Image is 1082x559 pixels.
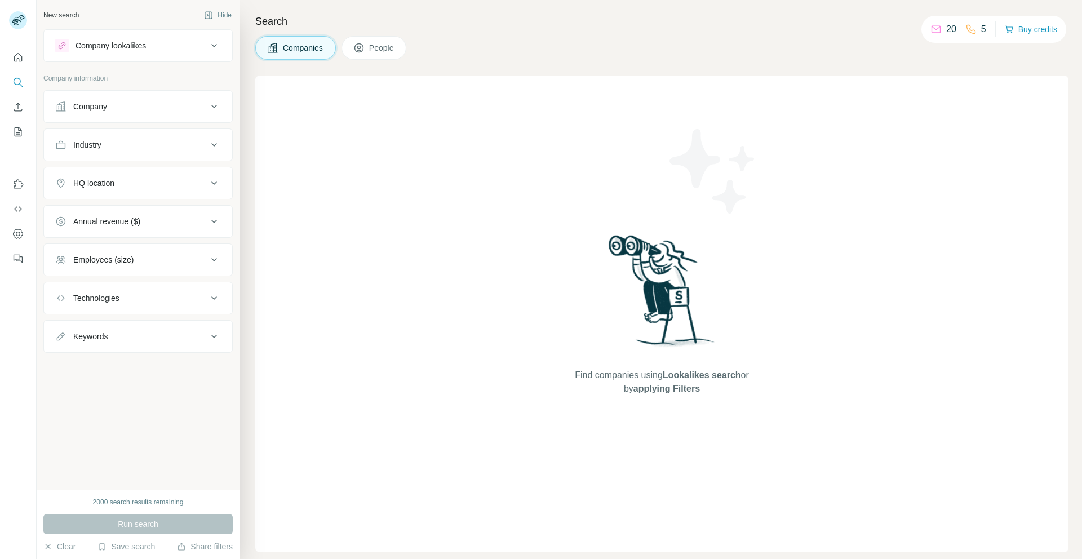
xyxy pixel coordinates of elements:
button: Employees (size) [44,246,232,273]
button: Clear [43,541,76,552]
div: New search [43,10,79,20]
span: People [369,42,395,54]
div: Company [73,101,107,112]
h4: Search [255,14,1068,29]
button: Feedback [9,249,27,269]
div: HQ location [73,178,114,189]
button: Buy credits [1005,21,1057,37]
div: Annual revenue ($) [73,216,140,227]
div: Company lookalikes [76,40,146,51]
button: Keywords [44,323,232,350]
span: applying Filters [633,384,700,393]
button: Save search [97,541,155,552]
button: Company [44,93,232,120]
button: Enrich CSV [9,97,27,117]
button: Use Surfe API [9,199,27,219]
button: Technologies [44,285,232,312]
img: Surfe Illustration - Stars [662,121,764,222]
button: Use Surfe on LinkedIn [9,174,27,194]
img: Surfe Illustration - Woman searching with binoculars [604,232,721,358]
button: Industry [44,131,232,158]
div: Technologies [73,292,119,304]
button: Quick start [9,47,27,68]
button: HQ location [44,170,232,197]
p: 5 [981,23,986,36]
button: Share filters [177,541,233,552]
button: My lists [9,122,27,142]
div: Industry [73,139,101,150]
button: Hide [196,7,240,24]
span: Find companies using or by [571,369,752,396]
p: 20 [946,23,956,36]
div: Keywords [73,331,108,342]
button: Search [9,72,27,92]
span: Companies [283,42,324,54]
button: Dashboard [9,224,27,244]
span: Lookalikes search [663,370,741,380]
p: Company information [43,73,233,83]
button: Annual revenue ($) [44,208,232,235]
div: Employees (size) [73,254,134,265]
button: Company lookalikes [44,32,232,59]
div: 2000 search results remaining [93,497,184,507]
